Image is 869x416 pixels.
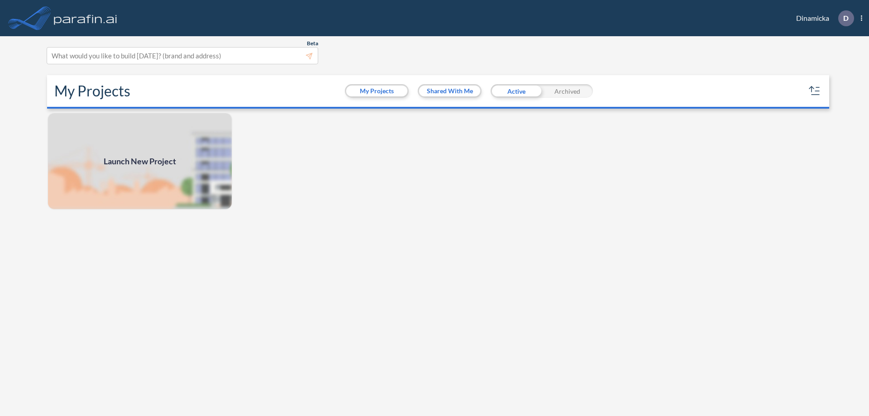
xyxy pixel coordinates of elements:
[491,84,542,98] div: Active
[47,112,233,210] img: add
[419,86,480,96] button: Shared With Me
[307,40,318,47] span: Beta
[783,10,862,26] div: Dinamicka
[542,84,593,98] div: Archived
[346,86,407,96] button: My Projects
[52,9,119,27] img: logo
[54,82,130,100] h2: My Projects
[807,84,822,98] button: sort
[843,14,849,22] p: D
[47,112,233,210] a: Launch New Project
[104,155,176,167] span: Launch New Project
